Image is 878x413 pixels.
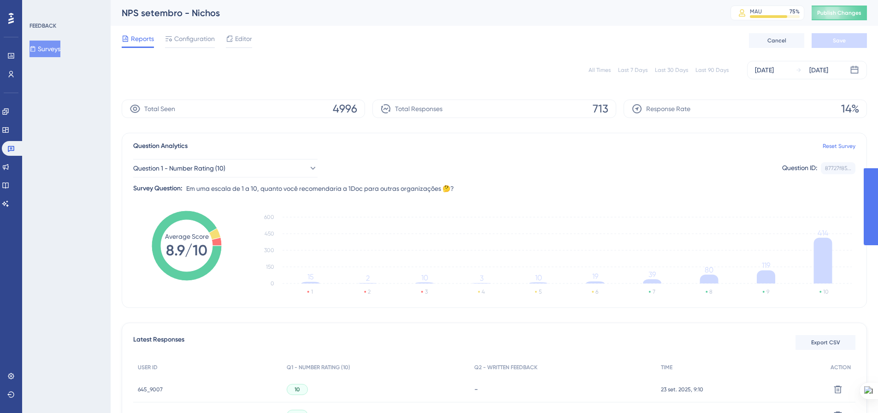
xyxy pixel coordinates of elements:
[235,33,252,44] span: Editor
[425,289,428,295] text: 3
[767,37,786,44] span: Cancel
[265,230,274,237] tspan: 450
[122,6,707,19] div: NPS setembro - Nichos
[811,339,840,346] span: Export CSV
[593,101,608,116] span: 713
[480,274,483,283] tspan: 3
[311,289,313,295] text: 1
[174,33,215,44] span: Configuration
[825,165,851,172] div: 87727f85...
[133,334,184,351] span: Latest Responses
[366,274,370,283] tspan: 2
[165,233,209,240] tspan: Average Score
[817,9,861,17] span: Publish Changes
[655,66,688,74] div: Last 30 Days
[133,159,318,177] button: Question 1 - Number Rating (10)
[264,247,274,254] tspan: 300
[790,8,800,15] div: 75 %
[535,273,542,282] tspan: 10
[766,289,769,295] text: 9
[589,66,611,74] div: All Times
[661,386,703,393] span: 23 set. 2025, 9:10
[646,103,690,114] span: Response Rate
[474,364,537,371] span: Q2 - WRITTEN FEEDBACK
[595,289,598,295] text: 6
[750,8,762,15] div: MAU
[709,289,713,295] text: 8
[818,229,828,237] tspan: 414
[295,386,300,393] span: 10
[307,272,314,281] tspan: 15
[395,103,442,114] span: Total Responses
[29,41,60,57] button: Surveys
[421,273,428,282] tspan: 10
[29,22,56,29] div: FEEDBACK
[809,65,828,76] div: [DATE]
[653,289,655,295] text: 7
[705,265,713,274] tspan: 80
[144,103,175,114] span: Total Seen
[661,364,672,371] span: TIME
[831,364,851,371] span: ACTION
[368,289,371,295] text: 2
[138,364,158,371] span: USER ID
[264,214,274,220] tspan: 600
[133,183,183,194] div: Survey Question:
[762,261,770,270] tspan: 119
[539,289,542,295] text: 5
[695,66,729,74] div: Last 90 Days
[833,37,846,44] span: Save
[138,386,163,393] span: 645_9007
[166,242,207,259] tspan: 8.9/10
[592,272,598,281] tspan: 19
[618,66,648,74] div: Last 7 Days
[131,33,154,44] span: Reports
[266,264,274,270] tspan: 150
[782,162,817,174] div: Question ID:
[823,289,829,295] text: 10
[812,33,867,48] button: Save
[271,280,274,287] tspan: 0
[474,385,652,394] div: -
[796,335,855,350] button: Export CSV
[133,141,188,152] span: Question Analytics
[186,183,454,194] span: Em uma escala de 1 a 10, quanto você recomendaria a 1Doc para outras organizações 🤔?
[749,33,804,48] button: Cancel
[287,364,350,371] span: Q1 - NUMBER RATING (10)
[648,270,656,279] tspan: 39
[333,101,357,116] span: 4996
[812,6,867,20] button: Publish Changes
[839,377,867,404] iframe: UserGuiding AI Assistant Launcher
[823,142,855,150] a: Reset Survey
[482,289,485,295] text: 4
[841,101,859,116] span: 14%
[755,65,774,76] div: [DATE]
[133,163,225,174] span: Question 1 - Number Rating (10)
